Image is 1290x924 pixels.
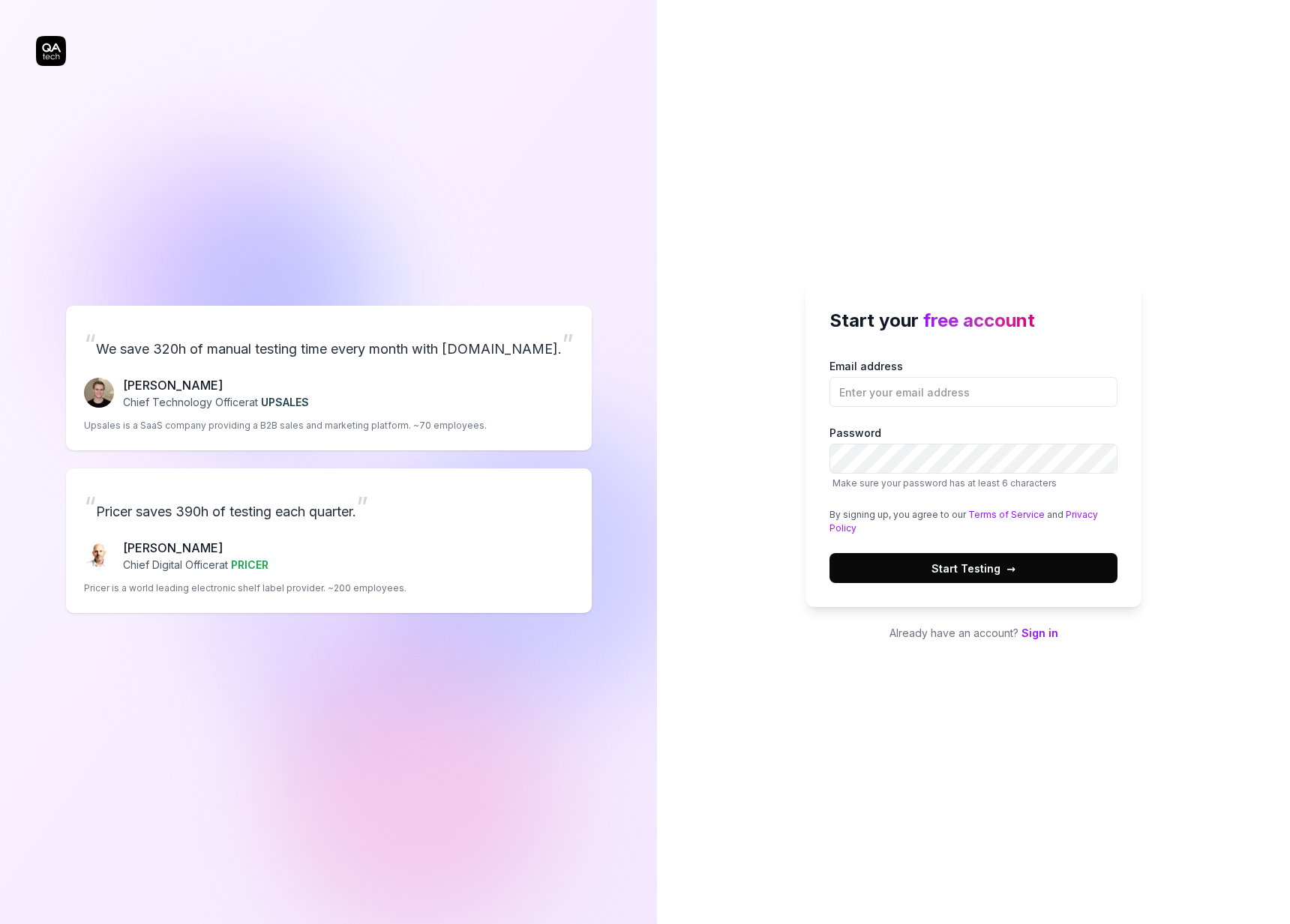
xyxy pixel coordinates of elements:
[66,306,592,450] a: “We save 320h of manual testing time every month with [DOMAIN_NAME].”Fredrik Seidl[PERSON_NAME]Ch...
[84,486,574,527] p: Pricer saves 390h of testing each quarter.
[123,557,268,573] p: Chief Digital Officer at
[829,425,1117,490] label: Password
[829,358,1117,407] label: Email address
[805,625,1141,641] p: Already have an account?
[123,376,309,394] p: [PERSON_NAME]
[829,377,1117,407] input: Email address
[968,509,1045,520] a: Terms of Service
[562,327,574,360] span: ”
[84,324,574,364] p: We save 320h of manual testing time every month with [DOMAIN_NAME].
[829,307,1117,334] h2: Start your
[84,582,406,595] p: Pricer is a world leading electronic shelf label provider. ~200 employees.
[231,558,268,571] span: PRICER
[84,419,487,432] p: Upsales is a SaaS company providing a B2B sales and marketing platform. ~70 employees.
[84,540,114,570] img: Chris Chalkitis
[829,508,1117,535] div: By signing up, you agree to our and
[931,561,1015,576] span: Start Testing
[84,490,96,523] span: “
[829,553,1117,583] button: Start Testing→
[66,468,592,613] a: “Pricer saves 390h of testing each quarter.”Chris Chalkitis[PERSON_NAME]Chief Digital Officerat P...
[123,539,268,557] p: [PERSON_NAME]
[1006,561,1015,576] span: →
[832,477,1057,489] span: Make sure your password has at least 6 characters
[923,309,1035,331] span: free account
[84,327,96,360] span: “
[356,490,368,523] span: ”
[1021,626,1058,639] a: Sign in
[123,394,309,410] p: Chief Technology Officer at
[84,378,114,408] img: Fredrik Seidl
[829,444,1117,474] input: PasswordMake sure your password has at least 6 characters
[261,396,309,408] span: UPSALES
